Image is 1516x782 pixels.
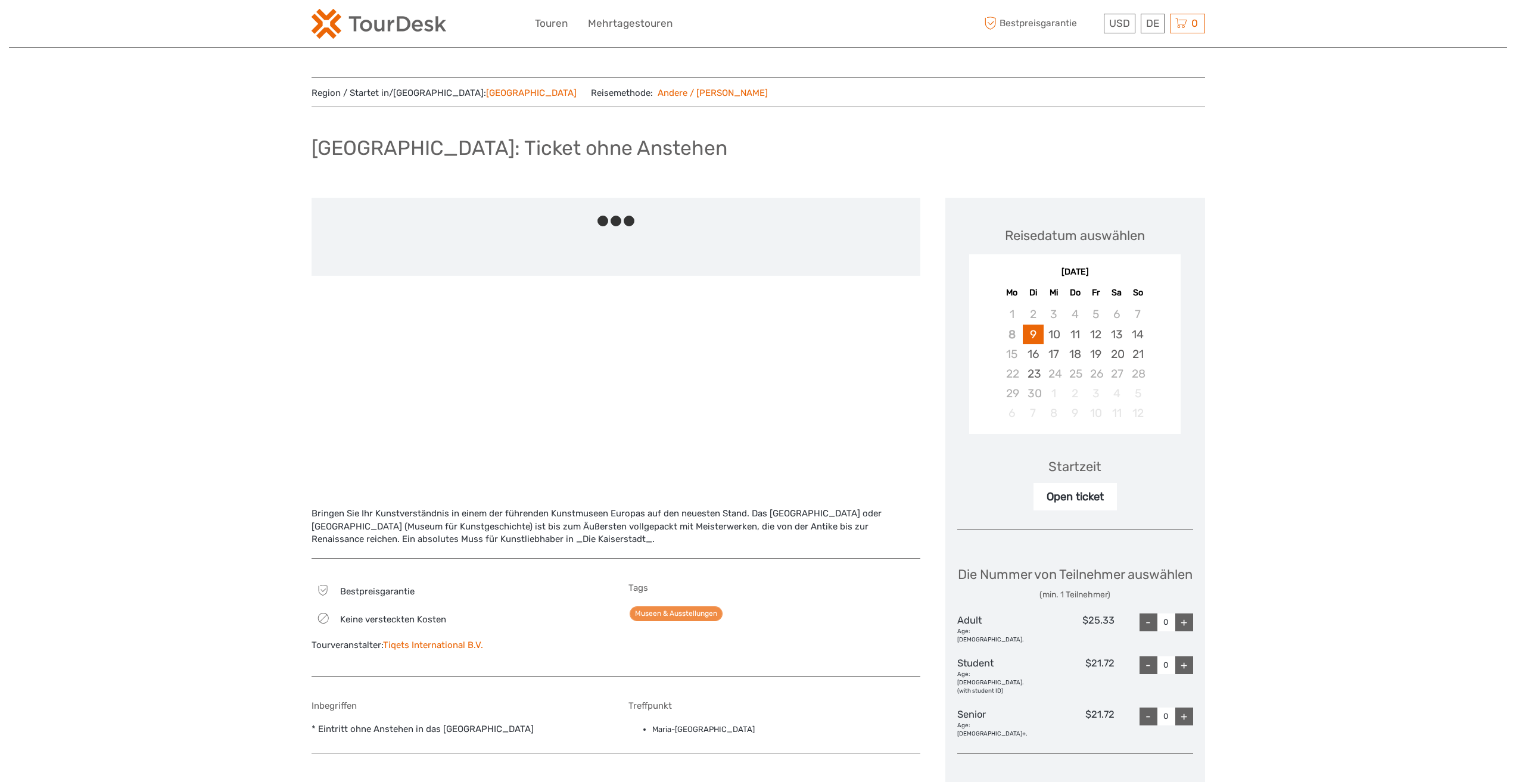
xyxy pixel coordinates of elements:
[1044,325,1064,344] div: Choose Mittwoch, 10. September 2025
[1190,17,1200,29] span: 0
[1023,344,1044,364] div: Choose Dienstag, 16. September 2025
[1023,285,1044,301] div: Di
[1106,384,1127,403] div: Not available Samstag, 4. Oktober 2025
[1175,708,1193,725] div: +
[1085,403,1106,423] div: Not available Freitag, 10. Oktober 2025
[1064,325,1085,344] div: Choose Donnerstag, 11. September 2025
[1001,304,1022,324] div: Not available Montag, 1. September 2025
[312,700,603,711] h5: Inbegriffen
[1064,403,1085,423] div: Not available Donnerstag, 9. Oktober 2025
[1023,304,1044,324] div: Not available Dienstag, 2. September 2025
[312,639,603,652] div: Tourveranstalter:
[383,640,483,650] a: Tiqets International B.V.
[1085,304,1106,324] div: Not available Freitag, 5. September 2025
[957,670,1036,695] div: Age: [DEMOGRAPHIC_DATA]. (with student ID)
[1064,384,1085,403] div: Not available Donnerstag, 2. Oktober 2025
[1141,14,1165,33] div: DE
[312,9,446,39] img: 2254-3441b4b5-4e5f-4d00-b396-31f1d84a6ebf_logo_small.png
[1064,285,1085,301] div: Do
[1044,364,1064,384] div: Not available Mittwoch, 24. September 2025
[1140,708,1157,725] div: -
[1106,285,1127,301] div: Sa
[1140,613,1157,631] div: -
[1106,325,1127,344] div: Choose Samstag, 13. September 2025
[957,721,1036,738] div: Age: [DEMOGRAPHIC_DATA]+.
[1085,325,1106,344] div: Choose Freitag, 12. September 2025
[969,266,1181,279] div: [DATE]
[973,304,1176,423] div: month 2025-09
[1064,344,1085,364] div: Choose Donnerstag, 18. September 2025
[1034,483,1117,510] div: Open ticket
[1127,325,1148,344] div: Choose Sonntag, 14. September 2025
[588,15,673,32] a: Mehrtagestouren
[591,84,768,101] span: Reisemethode:
[1127,285,1148,301] div: So
[1001,285,1022,301] div: Mo
[1106,344,1127,364] div: Choose Samstag, 20. September 2025
[340,586,415,597] span: Bestpreisgarantie
[1001,344,1022,364] div: Not available Montag, 15. September 2025
[312,87,577,99] span: Region / Startet in/[GEOGRAPHIC_DATA]:
[312,136,727,160] h1: [GEOGRAPHIC_DATA]: Ticket ohne Anstehen
[982,14,1101,33] span: Bestpreisgarantie
[1127,304,1148,324] div: Not available Sonntag, 7. September 2025
[1023,325,1044,344] div: Choose Dienstag, 9. September 2025
[628,582,920,593] h5: Tags
[1001,403,1022,423] div: Not available Montag, 6. Oktober 2025
[1036,656,1115,696] div: $21.72
[1064,364,1085,384] div: Not available Donnerstag, 25. September 2025
[1023,364,1044,384] div: Choose Dienstag, 23. September 2025
[957,627,1036,644] div: Age: [DEMOGRAPHIC_DATA].
[1023,384,1044,403] div: Not available Dienstag, 30. September 2025
[1023,403,1044,423] div: Not available Dienstag, 7. Oktober 2025
[1106,364,1127,384] div: Not available Samstag, 27. September 2025
[1127,344,1148,364] div: Choose Sonntag, 21. September 2025
[1085,285,1106,301] div: Fr
[1175,613,1193,631] div: +
[1085,364,1106,384] div: Not available Freitag, 26. September 2025
[486,88,577,98] a: [GEOGRAPHIC_DATA]
[1036,613,1115,644] div: $25.33
[312,700,603,741] div: * Eintritt ohne Anstehen in das [GEOGRAPHIC_DATA]
[1001,325,1022,344] div: Not available Montag, 8. September 2025
[1044,384,1064,403] div: Not available Mittwoch, 1. Oktober 2025
[312,507,920,546] div: Bringen Sie Ihr Kunstverständnis in einem der führenden Kunstmuseen Europas auf den neuesten Stan...
[1064,304,1085,324] div: Not available Donnerstag, 4. September 2025
[1001,384,1022,403] div: Not available Montag, 29. September 2025
[1044,344,1064,364] div: Choose Mittwoch, 17. September 2025
[1085,344,1106,364] div: Choose Freitag, 19. September 2025
[652,723,920,736] li: Maria-[GEOGRAPHIC_DATA]
[653,88,768,98] a: Andere / [PERSON_NAME]
[1001,364,1022,384] div: Not available Montag, 22. September 2025
[957,708,1036,739] div: Senior
[1044,403,1064,423] div: Not available Mittwoch, 8. Oktober 2025
[1140,656,1157,674] div: -
[1127,364,1148,384] div: Not available Sonntag, 28. September 2025
[1044,285,1064,301] div: Mi
[958,565,1193,600] div: Die Nummer von Teilnehmer auswählen
[630,606,723,621] a: Museen & Ausstellungen
[1044,304,1064,324] div: Not available Mittwoch, 3. September 2025
[1048,457,1101,476] div: Startzeit
[1106,304,1127,324] div: Not available Samstag, 6. September 2025
[1127,384,1148,403] div: Not available Sonntag, 5. Oktober 2025
[1109,17,1130,29] span: USD
[957,613,1036,644] div: Adult
[1005,226,1145,245] div: Reisedatum auswählen
[1085,384,1106,403] div: Not available Freitag, 3. Oktober 2025
[535,15,568,32] a: Touren
[958,589,1193,601] div: (min. 1 Teilnehmer)
[1106,403,1127,423] div: Not available Samstag, 11. Oktober 2025
[957,656,1036,696] div: Student
[1036,708,1115,739] div: $21.72
[628,700,920,711] h5: Treffpunkt
[1127,403,1148,423] div: Not available Sonntag, 12. Oktober 2025
[1175,656,1193,674] div: +
[340,614,446,625] span: Keine versteckten Kosten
